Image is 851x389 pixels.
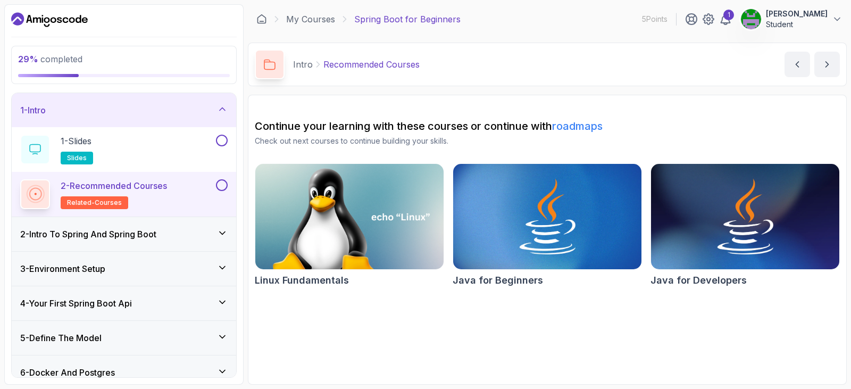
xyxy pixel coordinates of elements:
a: Dashboard [11,11,88,28]
span: slides [67,154,87,162]
p: Check out next courses to continue building your skills. [255,136,840,146]
a: roadmaps [552,120,603,133]
a: Linux Fundamentals cardLinux Fundamentals [255,163,444,288]
h3: 5 - Define The Model [20,332,102,344]
p: Recommended Courses [323,58,420,71]
span: 29 % [18,54,38,64]
button: previous content [785,52,810,77]
a: Dashboard [256,14,267,24]
span: completed [18,54,82,64]
p: Student [766,19,828,30]
p: Spring Boot for Beginners [354,13,461,26]
a: Java for Beginners cardJava for Beginners [453,163,642,288]
img: user profile image [741,9,761,29]
button: 1-Slidesslides [20,135,228,164]
img: Linux Fundamentals card [255,164,444,269]
a: Java for Developers cardJava for Developers [650,163,840,288]
button: next content [814,52,840,77]
img: Java for Beginners card [453,164,641,269]
p: [PERSON_NAME] [766,9,828,19]
img: Java for Developers card [651,164,839,269]
h3: 4 - Your First Spring Boot Api [20,297,132,310]
a: 1 [719,13,732,26]
p: Intro [293,58,313,71]
button: 1-Intro [12,93,236,127]
h3: 2 - Intro To Spring And Spring Boot [20,228,156,241]
span: related-courses [67,198,122,207]
button: 2-Intro To Spring And Spring Boot [12,217,236,251]
h3: 1 - Intro [20,104,46,117]
h2: Linux Fundamentals [255,273,349,288]
button: 5-Define The Model [12,321,236,355]
h3: 6 - Docker And Postgres [20,366,115,379]
h2: Continue your learning with these courses or continue with [255,119,840,134]
button: 4-Your First Spring Boot Api [12,286,236,320]
iframe: chat widget [785,322,851,373]
h2: Java for Beginners [453,273,543,288]
button: 3-Environment Setup [12,252,236,286]
div: 1 [723,10,734,20]
button: user profile image[PERSON_NAME]Student [740,9,842,30]
button: 2-Recommended Coursesrelated-courses [20,179,228,209]
a: My Courses [286,13,335,26]
h3: 3 - Environment Setup [20,262,105,275]
h2: Java for Developers [650,273,747,288]
p: 1 - Slides [61,135,91,147]
p: 5 Points [642,14,668,24]
p: 2 - Recommended Courses [61,179,167,192]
